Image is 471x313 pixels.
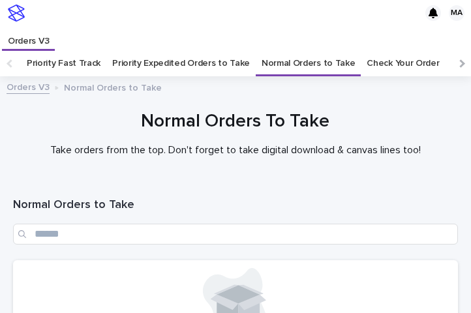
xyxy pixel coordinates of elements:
[7,79,50,94] a: Orders V3
[13,198,458,213] h1: Normal Orders to Take
[8,5,25,22] img: stacker-logo-s-only.png
[13,110,458,134] h1: Normal Orders To Take
[13,144,458,156] p: Take orders from the top. Don't forget to take digital download & canvas lines too!
[13,224,458,245] input: Search
[367,50,439,76] a: Check Your Order
[2,26,55,49] a: Orders V3
[112,50,250,76] a: Priority Expedited Orders to Take
[27,50,100,76] a: Priority Fast Track
[262,50,356,76] a: Normal Orders to Take
[8,26,49,47] p: Orders V3
[64,80,162,94] p: Normal Orders to Take
[449,5,464,21] div: MA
